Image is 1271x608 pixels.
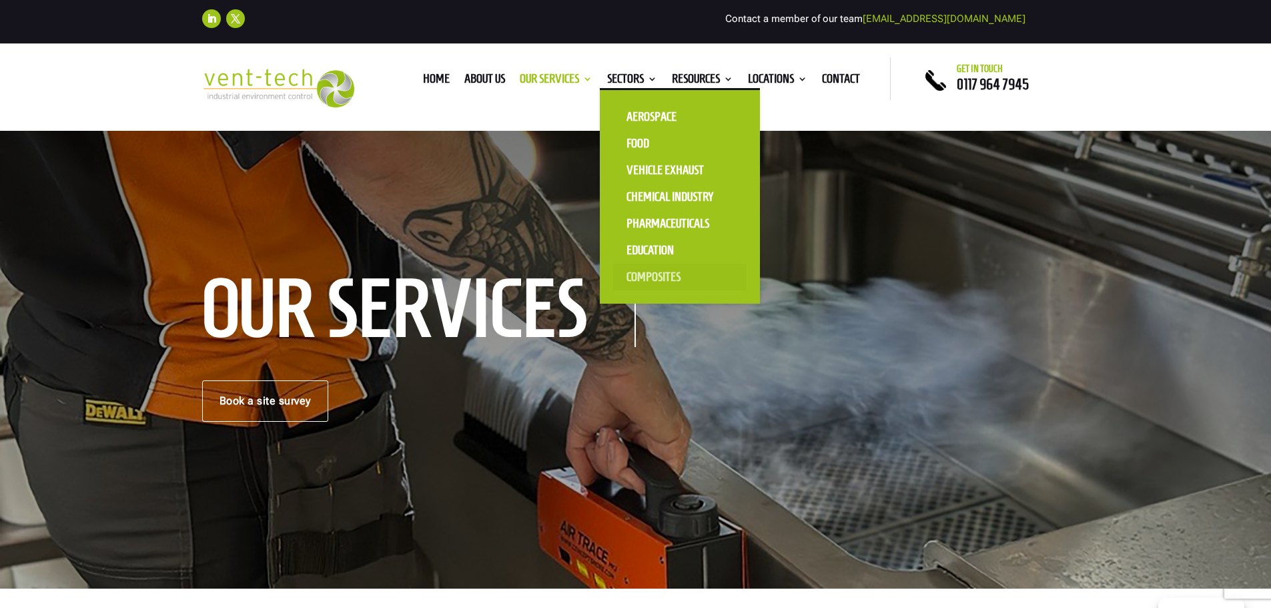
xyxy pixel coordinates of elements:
[464,74,505,89] a: About us
[202,9,221,28] a: Follow on LinkedIn
[957,63,1003,74] span: Get in touch
[863,13,1025,25] a: [EMAIL_ADDRESS][DOMAIN_NAME]
[520,74,592,89] a: Our Services
[613,210,747,237] a: Pharmaceuticals
[226,9,245,28] a: Follow on X
[607,74,657,89] a: Sectors
[672,74,733,89] a: Resources
[613,264,747,290] a: Composites
[613,130,747,157] a: Food
[613,184,747,210] a: Chemical Industry
[613,157,747,184] a: Vehicle Exhaust
[748,74,807,89] a: Locations
[202,69,355,108] img: 2023-09-27T08_35_16.549ZVENT-TECH---Clear-background
[423,74,450,89] a: Home
[202,380,328,422] a: Book a site survey
[613,103,747,130] a: Aerospace
[957,76,1029,92] a: 0117 964 7945
[725,13,1025,25] span: Contact a member of our team
[202,276,636,347] h1: Our Services
[822,74,860,89] a: Contact
[613,237,747,264] a: Education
